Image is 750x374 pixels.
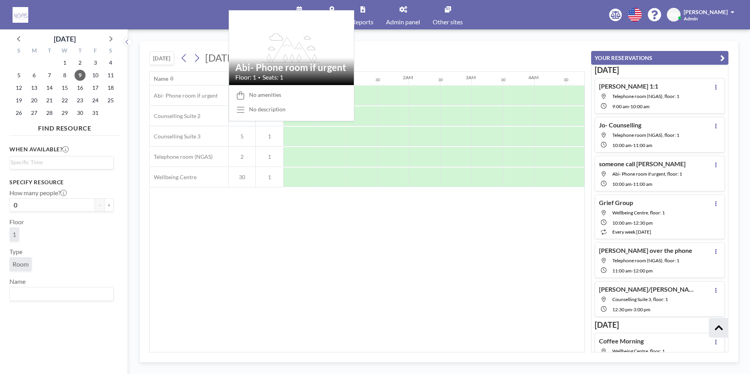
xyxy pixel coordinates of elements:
span: - [629,103,630,109]
div: 30 [438,77,443,82]
span: Sunday, October 12, 2025 [13,82,24,93]
span: Abi- Phone room if urgent [150,92,218,99]
h3: Specify resource [9,179,114,186]
span: 30 [229,174,255,181]
span: Tuesday, October 21, 2025 [44,95,55,106]
span: 3:00 PM [633,307,650,312]
div: Name [154,75,168,82]
div: W [57,46,73,56]
div: 3AM [466,74,476,80]
span: Thursday, October 30, 2025 [75,107,86,118]
span: 5 [229,133,255,140]
span: Admin panel [386,19,420,25]
span: Sunday, October 5, 2025 [13,70,24,81]
span: - [632,268,633,274]
div: Search for option [10,287,113,301]
span: Saturday, October 11, 2025 [105,70,116,81]
span: Wednesday, October 8, 2025 [59,70,70,81]
span: Friday, October 3, 2025 [90,57,101,68]
span: Tuesday, October 14, 2025 [44,82,55,93]
span: Sunday, October 19, 2025 [13,95,24,106]
span: Wellbeing Centre, floor: 1 [612,210,665,216]
span: • [258,75,260,80]
span: - [632,181,633,187]
div: F [87,46,103,56]
span: Sunday, October 26, 2025 [13,107,24,118]
div: S [11,46,27,56]
span: Telephone room (NGAS), floor: 1 [612,132,679,138]
span: Counselling Suite 3, floor: 1 [612,296,668,302]
span: Telephone room (NGAS), floor: 1 [612,258,679,263]
span: Admin [684,16,698,22]
div: 4AM [528,74,539,80]
div: No description [249,106,286,113]
span: Telephone room (NGAS) [150,153,213,160]
label: Name [9,278,25,285]
h4: FIND RESOURCE [9,121,120,132]
span: 9:00 AM [612,103,629,109]
h4: Jo- Counselling [599,121,641,129]
span: Wednesday, October 1, 2025 [59,57,70,68]
span: Counselling Suite 2 [150,113,200,120]
label: Floor [9,218,24,226]
span: Floor: 1 [235,73,256,81]
span: AW [669,11,679,18]
div: S [103,46,118,56]
span: Thursday, October 2, 2025 [75,57,86,68]
span: - [632,220,633,226]
h3: [DATE] [595,320,725,330]
span: Reports [352,19,373,25]
div: 30 [375,77,380,82]
span: Tuesday, October 7, 2025 [44,70,55,81]
span: Wednesday, October 29, 2025 [59,107,70,118]
span: - [632,307,633,312]
span: Saturday, October 18, 2025 [105,82,116,93]
input: Search for option [11,158,109,167]
span: Telephone room (NGAS), floor: 1 [612,93,679,99]
button: YOUR RESERVATIONS [591,51,728,65]
span: Thursday, October 23, 2025 [75,95,86,106]
span: 1 [13,231,16,238]
span: Saturday, October 25, 2025 [105,95,116,106]
span: 12:30 PM [612,307,632,312]
span: 10:00 AM [612,142,632,148]
span: 12:00 PM [633,268,653,274]
span: No amenities [249,91,281,98]
span: Monday, October 13, 2025 [29,82,40,93]
div: 30 [501,77,506,82]
span: 10:00 AM [612,220,632,226]
div: T [42,46,57,56]
span: Other sites [433,19,463,25]
div: Search for option [10,156,113,168]
span: [PERSON_NAME] [684,9,728,15]
span: 12:30 PM [633,220,653,226]
img: organization-logo [13,7,28,23]
span: 1 [256,174,283,181]
span: Wellbeing Centre [150,174,197,181]
span: 1 [256,153,283,160]
span: 11:00 AM [633,181,652,187]
span: Thursday, October 9, 2025 [75,70,86,81]
span: Tuesday, October 28, 2025 [44,107,55,118]
span: every week [DATE] [612,229,651,235]
span: - [632,142,633,148]
span: Monday, October 6, 2025 [29,70,40,81]
span: 10:00 AM [630,103,650,109]
span: Wednesday, October 22, 2025 [59,95,70,106]
span: Abi- Phone room if urgent, floor: 1 [612,171,682,177]
span: 1 [256,133,283,140]
input: Search for option [11,289,109,299]
span: Room [13,260,29,268]
h3: [DATE] [595,65,725,75]
span: Monday, October 20, 2025 [29,95,40,106]
h4: someone call [PERSON_NAME] [599,160,686,168]
div: 2AM [403,74,413,80]
span: Friday, October 17, 2025 [90,82,101,93]
span: 11:00 AM [612,268,632,274]
div: 30 [564,77,568,82]
div: [DATE] [54,33,76,44]
div: T [72,46,87,56]
label: Type [9,248,22,256]
h2: Abi- Phone room if urgent [235,62,348,73]
span: [DATE] [205,52,236,64]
